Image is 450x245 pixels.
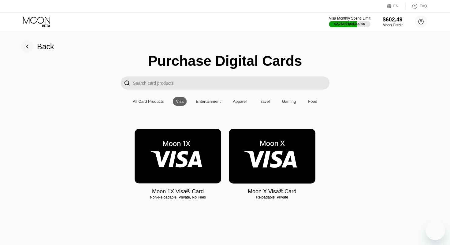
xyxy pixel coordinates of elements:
div: Gaming [279,97,299,106]
div: All Card Products [130,97,167,106]
div:  [121,76,133,90]
iframe: Button to launch messaging window [426,221,445,240]
div: Visa [176,99,184,104]
div: Entertainment [196,99,221,104]
div: FAQ [420,4,427,8]
div: Moon X Visa® Card [248,188,296,195]
div: $2,753.21 / $4,000.00 [334,22,365,26]
div: $602.49 [383,17,403,23]
div: All Card Products [133,99,164,104]
div: Apparel [233,99,247,104]
div: Reloadable, Private [229,195,315,199]
div: Back [21,40,54,53]
div: Food [308,99,317,104]
div: Food [305,97,320,106]
div: FAQ [406,3,427,9]
div: Gaming [282,99,296,104]
div: Visa Monthly Spend Limit [329,16,370,20]
input: Search card products [133,76,329,90]
div: Non-Reloadable, Private, No Fees [135,195,221,199]
div: Purchase Digital Cards [148,53,302,69]
div: Entertainment [193,97,224,106]
div: Back [37,42,54,51]
div: Visa Monthly Spend Limit$2,753.21/$4,000.00 [329,16,370,27]
div: $602.49Moon Credit [383,17,403,27]
div: Moon 1X Visa® Card [152,188,204,195]
div: Apparel [230,97,250,106]
div:  [124,80,130,87]
div: Visa [173,97,187,106]
div: EN [393,4,399,8]
div: Travel [256,97,273,106]
div: Moon Credit [383,23,403,27]
div: EN [387,3,406,9]
div: Travel [259,99,270,104]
